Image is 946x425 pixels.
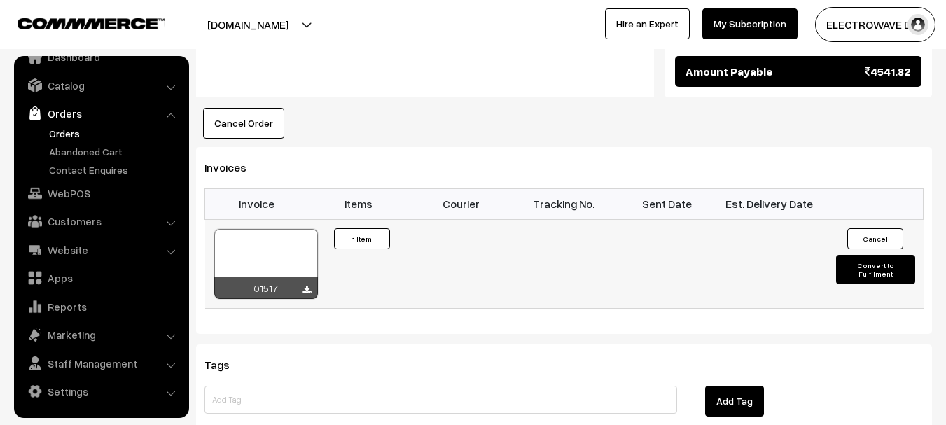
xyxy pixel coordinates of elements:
[18,322,184,347] a: Marketing
[158,7,338,42] button: [DOMAIN_NAME]
[334,228,390,249] button: 1 Item
[702,8,798,39] a: My Subscription
[18,351,184,376] a: Staff Management
[836,255,915,284] button: Convert to Fulfilment
[46,144,184,159] a: Abandoned Cart
[815,7,935,42] button: ELECTROWAVE DE…
[204,160,263,174] span: Invoices
[907,14,928,35] img: user
[705,386,764,417] button: Add Tag
[686,63,773,80] span: Amount Payable
[18,237,184,263] a: Website
[18,44,184,69] a: Dashboard
[18,14,140,31] a: COMMMERCE
[18,101,184,126] a: Orders
[18,294,184,319] a: Reports
[46,162,184,177] a: Contact Enquires
[605,8,690,39] a: Hire an Expert
[205,188,308,219] th: Invoice
[847,228,903,249] button: Cancel
[410,188,513,219] th: Courier
[18,73,184,98] a: Catalog
[204,358,246,372] span: Tags
[18,379,184,404] a: Settings
[203,108,284,139] button: Cancel Order
[18,18,165,29] img: COMMMERCE
[513,188,615,219] th: Tracking No.
[214,277,318,299] div: 01517
[18,181,184,206] a: WebPOS
[18,265,184,291] a: Apps
[18,209,184,234] a: Customers
[615,188,718,219] th: Sent Date
[307,188,410,219] th: Items
[204,386,677,414] input: Add Tag
[718,188,821,219] th: Est. Delivery Date
[46,126,184,141] a: Orders
[865,63,911,80] span: 4541.82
